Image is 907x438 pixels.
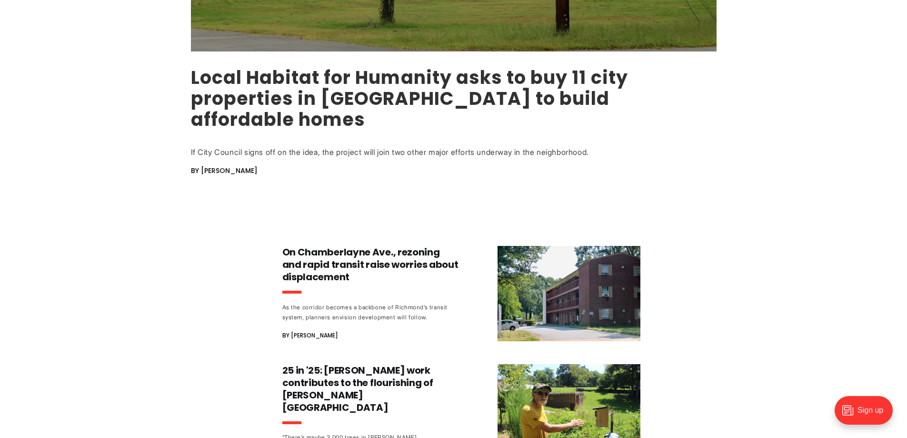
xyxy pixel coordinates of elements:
h3: 25 in '25: [PERSON_NAME] work contributes to the flourishing of [PERSON_NAME][GEOGRAPHIC_DATA] [282,364,459,414]
img: On Chamberlayne Ave., rezoning and rapid transit raise worries about displacement [498,246,640,341]
a: Local Habitat for Humanity asks to buy 11 city properties in [GEOGRAPHIC_DATA] to build affordabl... [191,65,628,132]
div: If City Council signs off on the idea, the project will join two other major efforts underway in ... [191,147,717,157]
iframe: portal-trigger [827,391,907,438]
span: By [PERSON_NAME] [282,330,338,341]
div: As the corridor becomes a backbone of Richmond’s transit system, planners envision development wi... [282,302,459,322]
h3: On Chamberlayne Ave., rezoning and rapid transit raise worries about displacement [282,246,459,283]
span: By [PERSON_NAME] [191,166,258,175]
a: On Chamberlayne Ave., rezoning and rapid transit raise worries about displacement As the corridor... [282,246,640,341]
